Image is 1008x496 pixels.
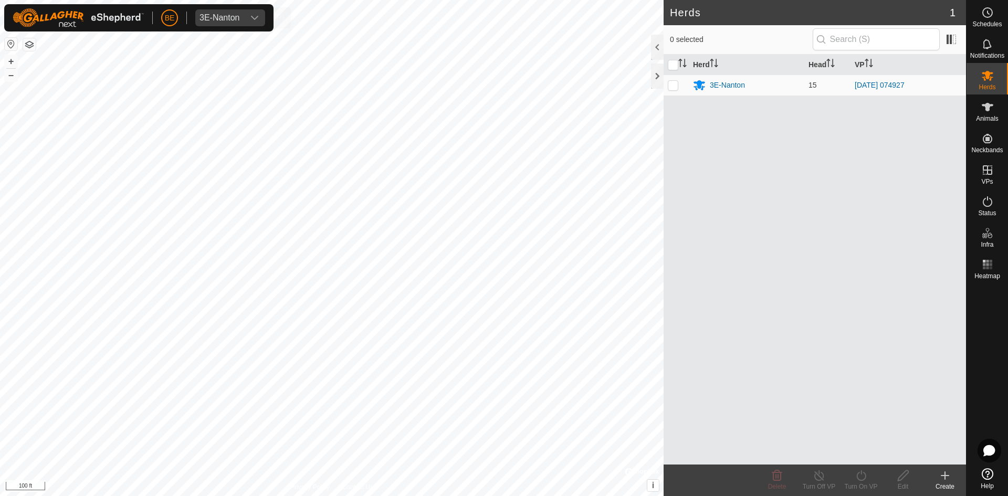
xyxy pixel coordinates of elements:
div: Turn Off VP [798,482,840,491]
h2: Herds [670,6,950,19]
div: Create [924,482,966,491]
th: Head [804,55,850,75]
span: 15 [808,81,817,89]
div: 3E-Nanton [199,14,240,22]
span: 3E-Nanton [195,9,244,26]
button: – [5,69,17,81]
a: Contact Us [342,482,373,492]
span: VPs [981,178,993,185]
span: Status [978,210,996,216]
a: [DATE] 074927 [855,81,905,89]
div: Turn On VP [840,482,882,491]
span: BE [165,13,175,24]
span: Animals [976,115,999,122]
p-sorticon: Activate to sort [710,60,718,69]
div: 3E-Nanton [710,80,745,91]
span: 1 [950,5,955,20]
div: dropdown trigger [244,9,265,26]
span: Delete [768,483,786,490]
input: Search (S) [813,28,940,50]
p-sorticon: Activate to sort [678,60,687,69]
th: Herd [689,55,804,75]
button: Reset Map [5,38,17,50]
button: + [5,55,17,68]
a: Privacy Policy [290,482,330,492]
span: Heatmap [974,273,1000,279]
span: i [652,481,654,490]
span: Notifications [970,52,1004,59]
img: Gallagher Logo [13,8,144,27]
p-sorticon: Activate to sort [826,60,835,69]
button: Map Layers [23,38,36,51]
div: Edit [882,482,924,491]
span: Herds [979,84,995,90]
th: VP [850,55,966,75]
span: Schedules [972,21,1002,27]
a: Help [967,464,1008,493]
button: i [647,480,659,491]
span: Help [981,483,994,489]
span: Neckbands [971,147,1003,153]
span: 0 selected [670,34,813,45]
p-sorticon: Activate to sort [865,60,873,69]
span: Infra [981,241,993,248]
